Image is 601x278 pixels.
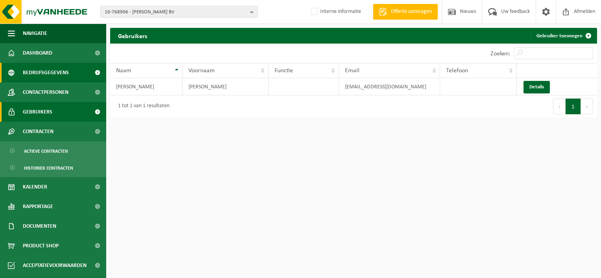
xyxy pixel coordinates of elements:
[23,43,52,63] span: Dashboard
[110,28,155,43] h2: Gebruikers
[373,4,438,20] a: Offerte aanvragen
[2,160,104,175] a: Historiek contracten
[23,102,52,122] span: Gebruikers
[23,236,59,256] span: Product Shop
[23,256,87,275] span: Acceptatievoorwaarden
[23,63,69,82] span: Bedrijfsgegevens
[23,177,47,197] span: Kalender
[389,8,434,16] span: Offerte aanvragen
[23,122,53,141] span: Contracten
[490,51,510,57] label: Zoeken:
[2,143,104,158] a: Actieve contracten
[446,68,468,74] span: Telefoon
[566,99,581,114] button: 1
[24,144,68,159] span: Actieve contracten
[309,6,361,18] label: Interne informatie
[581,99,593,114] button: Next
[114,99,170,113] div: 1 tot 1 van 1 resultaten
[188,68,215,74] span: Voornaam
[116,68,131,74] span: Naam
[339,78,440,95] td: [EMAIL_ADDRESS][DOMAIN_NAME]
[105,6,247,18] span: 10-768906 - [PERSON_NAME] BV
[183,78,269,95] td: [PERSON_NAME]
[23,216,56,236] span: Documenten
[345,68,359,74] span: Email
[24,161,73,176] span: Historiek contracten
[23,24,47,43] span: Navigatie
[553,99,566,114] button: Previous
[530,28,596,44] a: Gebruiker toevoegen
[110,78,183,95] td: [PERSON_NAME]
[23,197,53,216] span: Rapportage
[524,81,550,93] a: Details
[23,82,68,102] span: Contactpersonen
[275,68,293,74] span: Functie
[100,6,258,18] button: 10-768906 - [PERSON_NAME] BV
